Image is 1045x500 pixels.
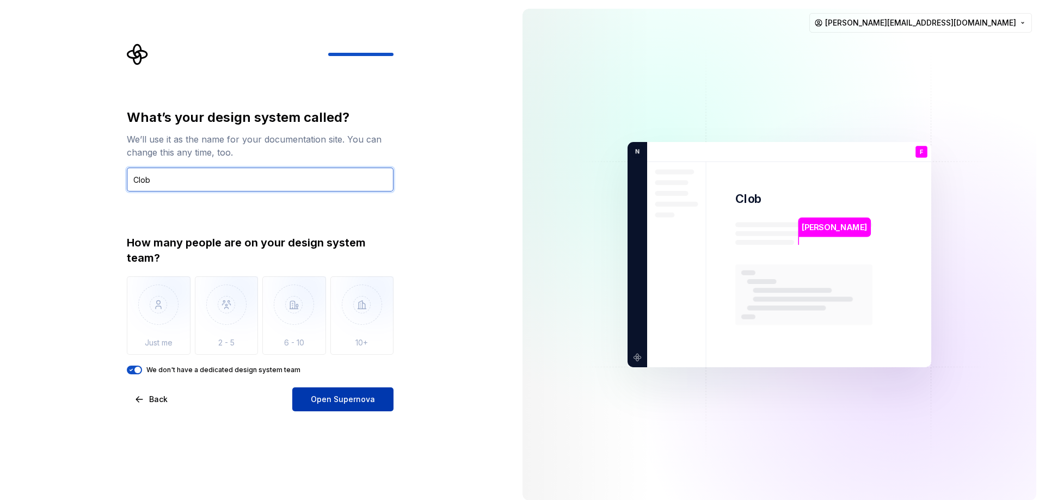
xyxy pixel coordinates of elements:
[149,394,168,405] span: Back
[631,147,640,157] p: N
[127,235,394,266] div: How many people are on your design system team?
[735,191,762,207] p: Clob
[802,221,867,233] p: [PERSON_NAME]
[311,394,375,405] span: Open Supernova
[825,17,1016,28] span: [PERSON_NAME][EMAIL_ADDRESS][DOMAIN_NAME]
[127,109,394,126] div: What’s your design system called?
[127,44,149,65] svg: Supernova Logo
[146,366,300,374] label: We don't have a dedicated design system team
[809,13,1032,33] button: [PERSON_NAME][EMAIL_ADDRESS][DOMAIN_NAME]
[292,387,394,411] button: Open Supernova
[127,387,177,411] button: Back
[127,133,394,159] div: We’ll use it as the name for your documentation site. You can change this any time, too.
[920,149,923,155] p: F
[127,168,394,192] input: Design system name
